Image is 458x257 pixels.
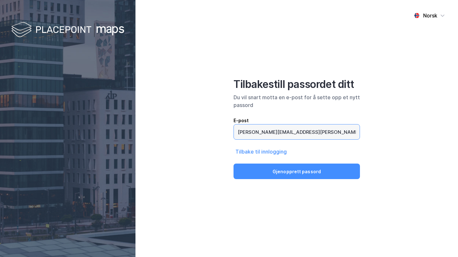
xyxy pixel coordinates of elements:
div: E-post [234,117,360,124]
img: logo-white.f07954bde2210d2a523dddb988cd2aa7.svg [11,21,124,40]
iframe: Chat Widget [426,226,458,257]
div: Tilbakestill passordet ditt [234,78,360,91]
div: Norsk [423,12,437,19]
div: Du vil snart motta en e-post for å sette opp et nytt passord [234,93,360,109]
button: Tilbake til innlogging [234,147,289,156]
button: Gjenopprett passord [234,164,360,179]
